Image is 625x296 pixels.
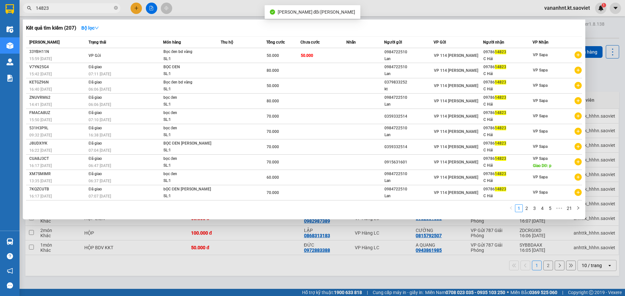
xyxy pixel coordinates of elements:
[266,40,285,45] span: Tổng cước
[267,160,279,164] span: 70.000
[539,205,546,212] a: 4
[533,53,548,57] span: VP Sapa
[89,110,102,115] span: Đã giao
[554,204,564,212] li: Next 5 Pages
[384,186,433,193] div: 0984722510
[546,204,554,212] li: 5
[29,194,52,199] span: 16:17 [DATE]
[163,116,212,123] div: SL: 1
[483,177,532,184] div: C Hải
[89,172,102,176] span: Đã giao
[483,109,532,116] div: 09786
[163,64,212,71] div: BỌC ĐEN
[483,56,532,62] div: C Hải
[483,101,532,108] div: C Hải
[384,49,433,56] div: 0984722510
[495,95,506,100] span: 14823
[575,189,582,196] span: plus-circle
[575,112,582,120] span: plus-circle
[384,125,433,132] div: 0984722510
[29,79,87,86] div: KETGZ96N
[575,143,582,150] span: plus-circle
[26,25,76,32] h3: Kết quả tìm kiếm ( 207 )
[384,193,433,199] div: Lan
[267,129,279,134] span: 70.000
[483,116,532,123] div: C Hải
[509,206,513,210] span: left
[163,101,212,108] div: SL: 1
[29,72,52,76] span: 15:42 [DATE]
[89,126,102,130] span: Đã giao
[575,97,582,104] span: plus-circle
[533,144,548,149] span: VP Sapa
[89,156,102,161] span: Đã giao
[270,9,275,15] span: check-circle
[575,174,582,181] span: plus-circle
[533,98,548,103] span: VP Sapa
[575,128,582,135] span: plus-circle
[89,87,111,92] span: 06:06 [DATE]
[29,102,52,107] span: 14:41 [DATE]
[384,40,402,45] span: Người gửi
[89,118,111,122] span: 07:10 [DATE]
[483,132,532,138] div: C Hải
[533,68,548,72] span: VP Sapa
[29,94,87,101] div: ZNUVRM62
[533,40,549,45] span: VP Nhận
[574,204,582,212] li: Next Page
[574,204,582,212] button: right
[163,155,212,162] div: bọc đen
[267,145,279,149] span: 70.000
[483,186,532,193] div: 09786
[163,140,212,147] div: BỌC ĐEN [PERSON_NAME]
[267,68,279,73] span: 80.000
[434,84,478,88] span: VP 114 [PERSON_NAME]
[89,40,106,45] span: Trạng thái
[163,71,212,78] div: SL: 1
[29,48,87,55] div: 33YBH11N
[531,205,538,212] a: 3
[533,190,548,195] span: VP Sapa
[7,75,13,82] img: solution-icon
[507,204,515,212] button: left
[89,133,111,137] span: 16:38 [DATE]
[29,140,87,147] div: J8UDXIYK
[515,204,523,212] li: 1
[114,5,118,11] span: close-circle
[495,187,506,191] span: 14823
[483,40,504,45] span: Người nhận
[29,40,60,45] span: [PERSON_NAME]
[495,156,506,161] span: 14823
[89,163,111,168] span: 06:47 [DATE]
[384,159,433,166] div: 0915631601
[94,26,99,30] span: down
[7,268,13,274] span: notification
[29,64,87,71] div: V7YN25G4
[163,177,212,185] div: SL: 1
[163,40,181,45] span: Món hàng
[7,42,13,49] img: warehouse-icon
[89,148,111,153] span: 07:04 [DATE]
[533,83,548,88] span: VP Sapa
[267,190,279,195] span: 70.000
[575,158,582,165] span: plus-circle
[89,141,102,146] span: Đã giao
[533,114,548,118] span: VP Sapa
[163,48,212,56] div: Bọc đen bd vàng
[7,26,13,33] img: warehouse-icon
[483,171,532,177] div: 09786
[267,175,279,180] span: 60.000
[29,179,52,183] span: 13:35 [DATE]
[434,99,478,103] span: VP 114 [PERSON_NAME]
[89,72,111,76] span: 07:11 [DATE]
[27,6,32,10] span: search
[533,163,551,168] span: Giao DĐ: p
[7,58,13,65] img: warehouse-icon
[29,57,52,61] span: 15:59 [DATE]
[89,179,111,183] span: 06:37 [DATE]
[384,113,433,120] div: 0359332514
[515,205,522,212] a: 1
[434,114,478,119] span: VP 114 [PERSON_NAME]
[495,80,506,84] span: 14823
[29,125,87,132] div: 531H3P9L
